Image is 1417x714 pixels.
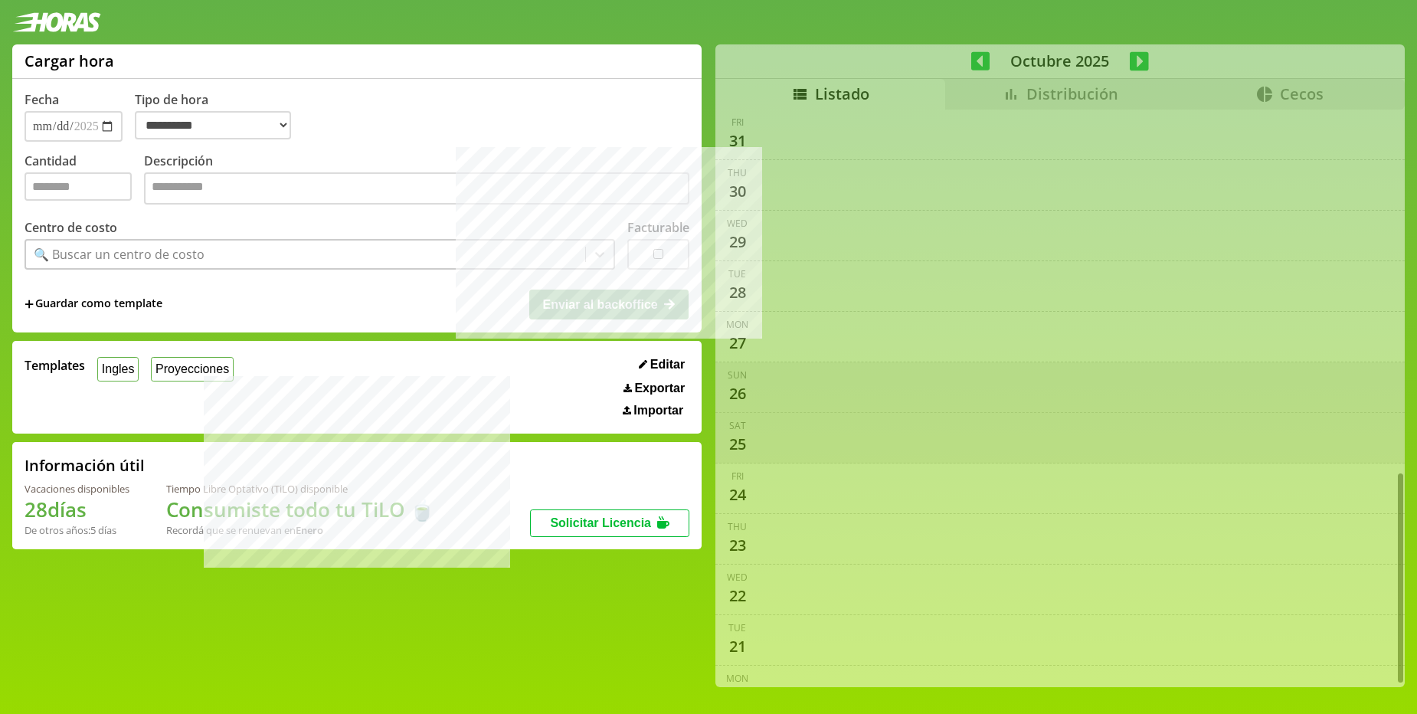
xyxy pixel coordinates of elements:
[25,496,129,523] h1: 28 días
[97,357,139,381] button: Ingles
[25,523,129,537] div: De otros años: 5 días
[25,455,145,476] h2: Información útil
[25,152,144,208] label: Cantidad
[34,246,205,263] div: 🔍 Buscar un centro de costo
[25,91,59,108] label: Fecha
[166,482,434,496] div: Tiempo Libre Optativo (TiLO) disponible
[296,523,323,537] b: Enero
[25,357,85,374] span: Templates
[25,219,117,236] label: Centro de costo
[144,172,689,205] textarea: Descripción
[25,296,162,313] span: +Guardar como template
[166,523,434,537] div: Recordá que se renuevan en
[166,496,434,523] h1: Consumiste todo tu TiLO 🍵
[25,482,129,496] div: Vacaciones disponibles
[634,357,689,372] button: Editar
[25,172,132,201] input: Cantidad
[627,219,689,236] label: Facturable
[135,111,291,139] select: Tipo de hora
[650,358,685,372] span: Editar
[25,296,34,313] span: +
[634,382,685,395] span: Exportar
[619,381,689,396] button: Exportar
[530,509,689,537] button: Solicitar Licencia
[550,516,651,529] span: Solicitar Licencia
[144,152,689,208] label: Descripción
[25,51,114,71] h1: Cargar hora
[12,12,101,32] img: logotipo
[633,404,683,418] span: Importar
[151,357,234,381] button: Proyecciones
[135,91,303,142] label: Tipo de hora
